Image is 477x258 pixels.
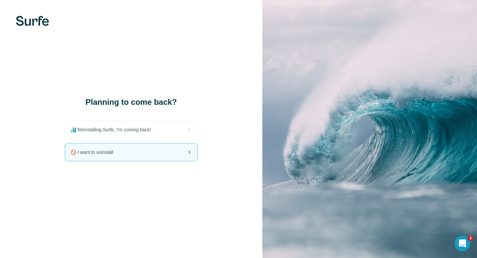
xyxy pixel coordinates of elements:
span: 🏄🏻‍♂️ Reinstalling Surfe, I'm coming back! [71,126,156,133]
iframe: Intercom live chat [454,235,470,251]
span: 1 [468,235,473,241]
img: Surfe's logo [16,16,49,26]
span: 🚫 I want to uninstall [71,149,119,156]
h1: Planning to come back? [65,97,197,107]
